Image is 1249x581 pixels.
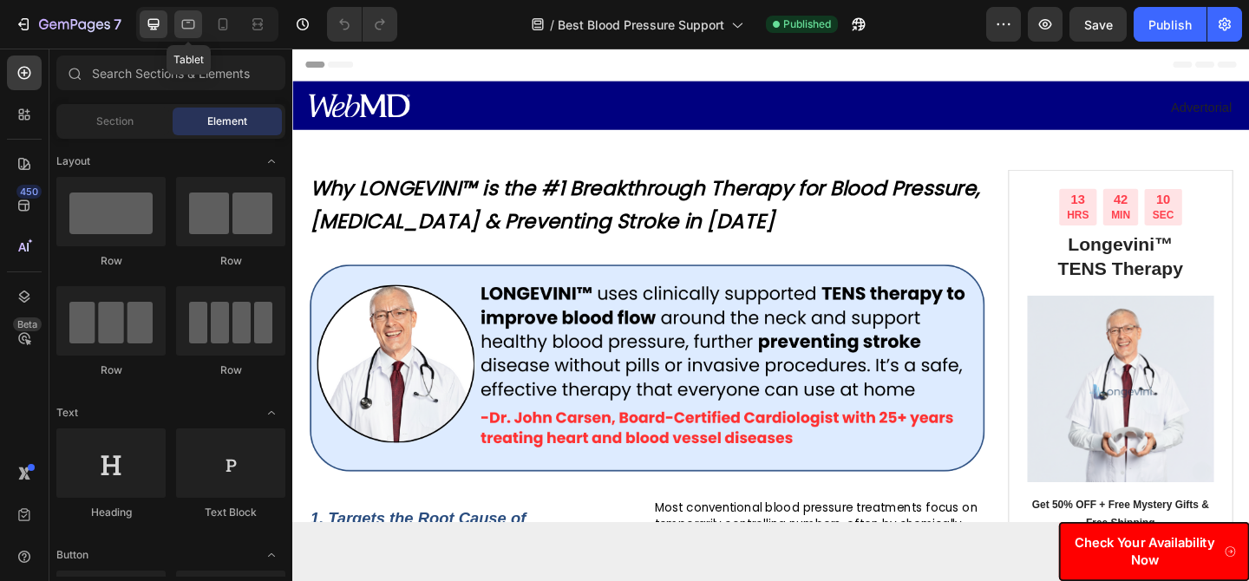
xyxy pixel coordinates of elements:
span: Toggle open [258,399,285,427]
div: 13 [843,156,866,174]
div: Row [56,362,166,378]
p: SEC [936,174,959,189]
span: Layout [56,153,90,169]
img: gempages_585210698770940562-9d5579c2-7844-4945-ba50-314487939a50.png [17,234,753,460]
h2: Longevini™ TENS Therapy [800,199,1004,255]
div: Row [56,253,166,269]
a: Check Your Availability Now [834,515,1041,579]
div: Row [176,253,285,269]
div: 450 [16,185,42,199]
p: MIN [891,174,912,189]
p: 7 [114,14,121,35]
p: Check Your Availability Now [847,529,1006,565]
span: Text [56,405,78,421]
iframe: Design area [292,49,1249,581]
div: Undo/Redo [327,7,397,42]
span: Get 50% OFF + Free Mystery Gifts & Free Shipping [805,490,997,522]
span: Toggle open [258,147,285,175]
button: 7 [7,7,129,42]
div: Heading [56,505,166,520]
div: Row [176,362,285,378]
div: Text Block [176,505,285,520]
button: Save [1069,7,1127,42]
span: Why LONGEVINI™ is the #1 Breakthrough Therapy for Blood Pressure, [MEDICAL_DATA] & Preventing Str... [19,137,748,203]
img: gempages_585210698770940562-f783e8a1-1c68-4901-a042-2e38f5bda849.png [800,269,1004,473]
span: / [550,16,554,34]
span: Toggle open [258,541,285,569]
span: Element [207,114,247,129]
span: Section [96,114,134,129]
p: Advertorial [535,55,1022,74]
span: Best Blood Pressure Support [558,16,724,34]
span: Button [56,547,88,563]
span: Published [783,16,831,32]
div: Publish [1148,16,1192,34]
button: Publish [1134,7,1206,42]
div: 10 [936,156,959,174]
span: Save [1084,17,1113,32]
div: 42 [891,156,912,174]
p: HRS [843,174,866,189]
strong: 1. Targets the Root Cause of [MEDICAL_DATA]—Not Just the Symptoms [19,501,376,558]
div: Beta [13,317,42,331]
input: Search Sections & Elements [56,55,285,90]
span: Most conventional blood pressure treatments focus on temporarily controlling numbers, often by ch... [394,491,745,580]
